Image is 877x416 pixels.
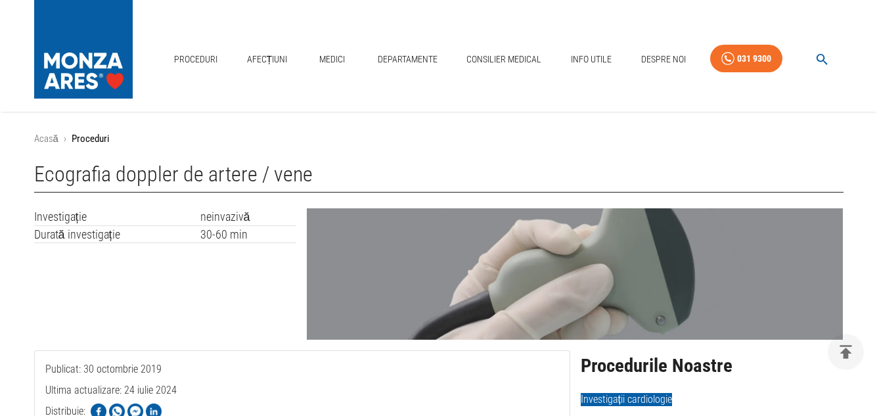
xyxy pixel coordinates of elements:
span: Investigații cardiologie [581,393,672,406]
h2: Procedurile Noastre [581,356,843,377]
a: 031 9300 [710,45,782,73]
li: › [64,131,66,147]
td: 30-60 min [200,225,297,243]
a: Departamente [372,46,443,73]
button: delete [828,334,864,370]
div: 031 9300 [737,51,771,67]
td: Durată investigație [34,225,200,243]
a: Afecțiuni [242,46,293,73]
a: Proceduri [169,46,223,73]
a: Despre Noi [636,46,691,73]
td: neinvazivă [200,208,297,225]
a: Acasă [34,133,58,145]
a: Info Utile [566,46,617,73]
h1: Ecografia doppler de artere / vene [34,162,843,193]
nav: breadcrumb [34,131,843,147]
p: Proceduri [72,131,109,147]
a: Consilier Medical [461,46,547,73]
td: Investigație [34,208,200,225]
img: Ecografie doppler de artere sau vene | MONZA ARES [307,208,843,340]
a: Medici [311,46,353,73]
